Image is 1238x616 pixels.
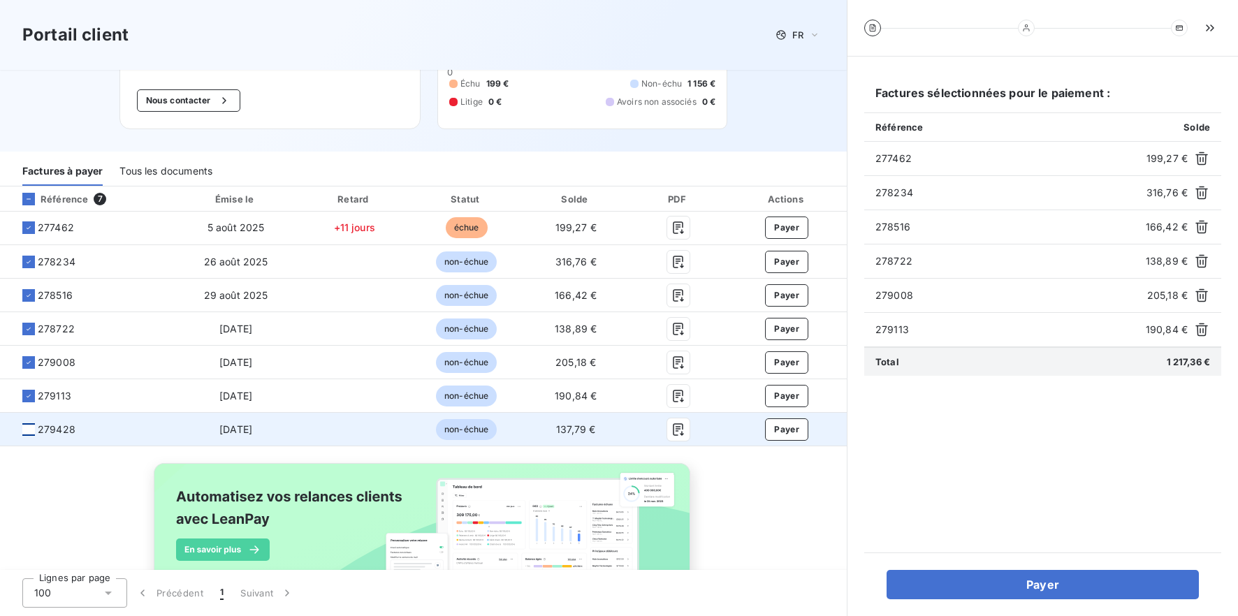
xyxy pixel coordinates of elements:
span: [DATE] [219,423,252,435]
button: Payer [765,351,808,374]
span: 190,84 € [555,390,597,402]
span: 100 [34,586,51,600]
span: 137,79 € [556,423,595,435]
button: Payer [765,284,808,307]
span: non-échue [436,285,497,306]
button: Payer [765,251,808,273]
span: 199,27 € [555,221,597,233]
div: Solde [525,192,627,206]
h3: Portail client [22,22,129,47]
span: 199,27 € [1146,152,1188,166]
span: 278722 [38,322,75,336]
span: 278516 [38,288,73,302]
span: 316,76 € [1146,186,1188,200]
h6: Factures sélectionnées pour le paiement : [864,85,1221,112]
div: Statut [414,192,519,206]
span: Solde [1184,122,1210,133]
span: non-échue [436,419,497,440]
span: +11 jours [334,221,375,233]
span: 0 € [702,96,715,108]
span: non-échue [436,386,497,406]
button: Précédent [127,578,212,608]
span: 138,89 € [1146,254,1188,268]
span: non-échue [436,352,497,373]
span: Total [875,356,899,367]
span: 279428 [38,423,75,437]
span: 5 août 2025 [207,221,265,233]
button: Payer [765,217,808,239]
div: Tous les documents [119,156,212,186]
span: 277462 [875,152,1141,166]
span: 277462 [38,221,74,235]
button: Payer [765,385,808,407]
span: FR [792,29,803,41]
span: 138,89 € [555,323,597,335]
span: 190,84 € [1146,323,1188,337]
span: 166,42 € [1146,220,1188,234]
span: [DATE] [219,390,252,402]
span: 0 [447,66,453,78]
div: Factures à payer [22,156,103,186]
span: Non-échu [641,78,682,90]
span: 1 [220,586,224,600]
span: 166,42 € [555,289,597,301]
button: Payer [887,570,1199,599]
button: Payer [765,418,808,441]
span: 279113 [38,389,71,403]
span: [DATE] [219,323,252,335]
span: 7 [94,193,106,205]
span: non-échue [436,318,497,339]
span: 26 août 2025 [204,256,268,267]
span: Échu [460,78,481,90]
button: Payer [765,318,808,340]
span: 279113 [875,323,1140,337]
span: Litige [460,96,483,108]
span: 1 156 € [687,78,715,90]
span: 1 217,36 € [1167,356,1211,367]
span: 279008 [875,288,1142,302]
span: 199 € [486,78,509,90]
div: Émise le [177,192,295,206]
span: Référence [875,122,923,133]
span: Avoirs non associés [617,96,697,108]
span: non-échue [436,251,497,272]
button: Nous contacter [137,89,240,112]
span: 205,18 € [555,356,596,368]
span: 278234 [38,255,75,269]
span: 279008 [38,355,75,369]
div: Actions [729,192,844,206]
span: 278516 [875,220,1140,234]
button: Suivant [232,578,303,608]
span: échue [446,217,488,238]
div: PDF [633,192,724,206]
span: 29 août 2025 [204,289,268,301]
span: 278722 [875,254,1140,268]
span: 205,18 € [1147,288,1188,302]
button: 1 [212,578,232,608]
span: 0 € [488,96,502,108]
div: Retard [300,192,408,206]
span: 278234 [875,186,1141,200]
span: 316,76 € [555,256,597,267]
span: [DATE] [219,356,252,368]
div: Référence [11,193,88,205]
